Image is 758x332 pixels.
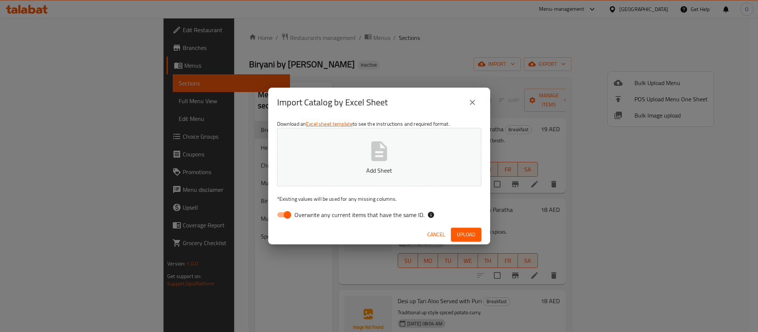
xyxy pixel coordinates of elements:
[427,211,435,218] svg: If the overwrite option isn't selected, then the items that match an existing ID will be ignored ...
[451,228,481,241] button: Upload
[268,117,490,224] div: Download an to see the instructions and required format.
[277,96,388,108] h2: Import Catalog by Excel Sheet
[294,210,424,219] span: Overwrite any current items that have the same ID.
[289,166,470,175] p: Add Sheet
[277,195,481,203] p: Existing values will be used for any missing columns.
[464,94,481,111] button: close
[424,228,448,241] button: Cancel
[277,128,481,186] button: Add Sheet
[427,230,445,239] span: Cancel
[457,230,475,239] span: Upload
[306,119,353,129] a: Excel sheet template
